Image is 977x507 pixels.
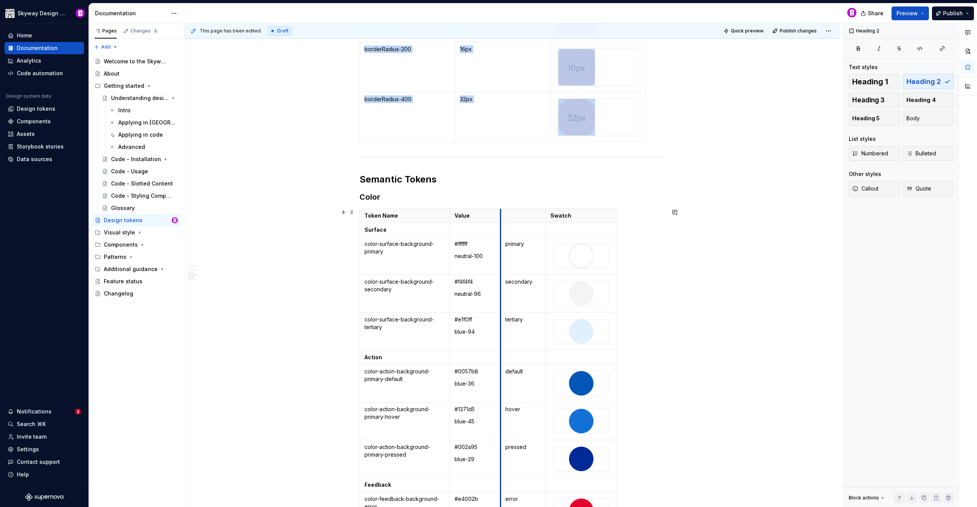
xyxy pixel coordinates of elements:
div: Design system data [6,93,51,99]
div: Documentation [95,10,167,17]
div: Help [17,471,29,478]
p: error [505,495,541,503]
span: This page has been edited. [200,28,262,34]
div: Applying in [GEOGRAPHIC_DATA] [118,119,176,126]
span: Draft [277,28,289,34]
div: Code - Slotted Content [111,180,173,187]
div: Welcome to the Skyway Design System! [104,58,167,65]
a: About [92,68,181,80]
p: neutral-100 [455,252,496,260]
a: Welcome to the Skyway Design System! [92,55,181,68]
div: Home [17,32,32,39]
img: 1a7d83ab-dd78-4956-9557-2911601d4a86.png [569,409,593,433]
div: Intro [118,107,131,114]
div: Applying in code [118,131,163,139]
button: Bulleted [903,146,954,161]
p: borderRadius-400 [364,95,450,103]
div: Components [17,118,51,125]
button: Heading 3 [849,92,900,108]
a: Analytics [5,55,84,67]
a: Components [5,115,84,128]
div: Design tokens [17,105,55,113]
a: Design tokens [5,103,84,115]
span: Publish changes [780,28,817,34]
a: Intro [106,104,181,116]
div: Code - Styling Components [111,192,174,200]
p: color-action-background-primary-hover [364,405,445,421]
span: Heading 1 [852,78,888,86]
p: secondary [505,278,541,286]
a: Code - Usage [99,165,181,178]
button: Share [857,6,888,20]
div: Data sources [17,155,52,163]
div: Advanced [118,143,145,151]
img: ca9a3ec8-8181-4477-ae31-0a8683e1c04f.png [558,49,595,86]
a: Changelog [92,287,181,300]
a: Assets [5,128,84,140]
h3: Color [360,192,665,202]
img: Bobby Davis [172,217,178,223]
button: Preview [892,6,929,20]
button: Quick preview [721,26,767,36]
p: blue-36 [455,380,496,388]
p: tertiary [505,316,541,323]
button: Body [903,111,954,126]
span: Quote [906,185,931,192]
p: default [505,368,541,375]
p: #002a95 [455,443,496,451]
span: 2 [75,409,81,415]
span: Heading 4 [906,96,936,104]
span: Publish [943,10,963,17]
img: Bobby Davis [847,8,856,17]
div: Documentation [17,44,58,52]
a: Code - Installation [99,153,181,165]
button: Heading 4 [903,92,954,108]
a: Applying in code [106,129,181,141]
div: Components [92,239,181,251]
strong: Action [364,354,382,360]
div: Changes [131,28,158,34]
a: Feature status [92,275,181,287]
p: borderRadius-200 [364,45,450,53]
div: Code - Usage [111,168,148,175]
span: Add [101,44,111,50]
p: #1371d5 [455,405,496,413]
span: Numbered [852,150,888,157]
a: Glossary [99,202,181,214]
div: Additional guidance [104,265,158,273]
p: #ffffff [455,240,496,248]
span: Share [868,10,883,17]
a: Code - Styling Components [99,190,181,202]
p: 32px [460,95,546,103]
button: Skyway Design SystemBobby Davis [2,5,87,21]
p: blue-94 [455,328,496,336]
p: Swatch [550,212,612,220]
div: Changelog [104,290,133,297]
span: 5 [152,28,158,34]
p: color-surface-background-tertiary [364,316,445,339]
div: Analytics [17,57,41,65]
p: #0057b8 [455,368,496,375]
img: Bobby Davis [76,9,85,18]
button: Help [5,468,84,481]
p: color-action-background-primary-pressed [364,443,445,459]
h2: Semantic Tokens [360,173,665,186]
p: #f4f4f4 [455,278,496,286]
div: Glossary [111,204,135,212]
button: Contact support [5,456,84,468]
a: Invite team [5,431,84,443]
svg: Supernova Logo [25,493,63,501]
div: Patterns [104,253,126,261]
button: Notifications2 [5,405,84,418]
p: pressed [505,443,541,451]
p: primary [505,240,541,248]
p: blue-45 [455,418,496,425]
div: Getting started [104,82,144,90]
p: neutral-96 [455,290,496,298]
p: #e4002b [455,495,496,503]
button: Add [92,42,120,52]
a: Design tokensBobby Davis [92,214,181,226]
div: Visual style [92,226,181,239]
div: Search ⌘K [17,420,46,428]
